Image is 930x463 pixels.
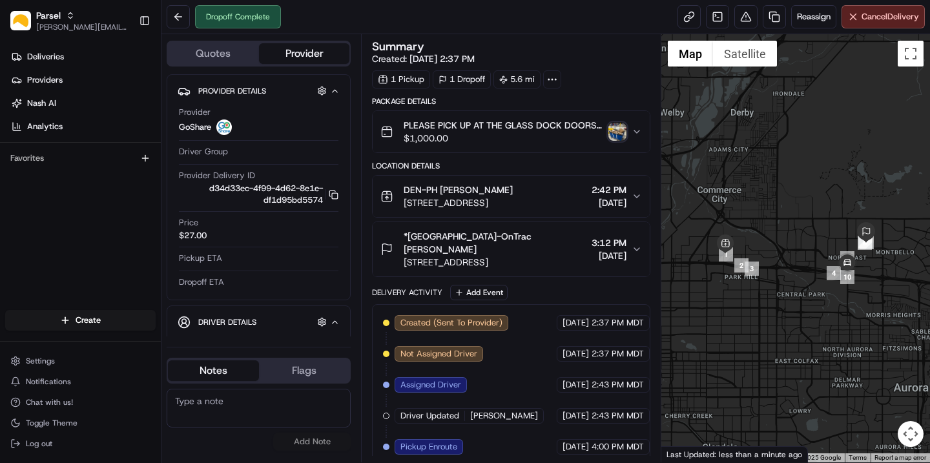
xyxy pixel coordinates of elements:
span: Assigned Driver [400,379,461,391]
span: Nash AI [27,98,56,109]
button: ParselParsel[PERSON_NAME][EMAIL_ADDRESS][PERSON_NAME][DOMAIN_NAME] [5,5,134,36]
span: Cancel Delivery [862,11,919,23]
button: Map camera controls [898,421,924,447]
span: Settings [26,356,55,366]
span: Pickup Enroute [400,441,457,453]
span: Dropoff ETA [179,276,224,288]
span: *[GEOGRAPHIC_DATA]-OnTrac [PERSON_NAME] [404,230,586,256]
span: Providers [27,74,63,86]
div: Location Details [372,161,650,171]
button: Reassign [791,5,836,28]
span: [STREET_ADDRESS] [404,256,586,269]
span: 2:42 PM [592,183,626,196]
button: [PERSON_NAME][EMAIL_ADDRESS][PERSON_NAME][DOMAIN_NAME] [36,22,129,32]
button: Notes [168,360,259,381]
span: Toggle Theme [26,418,77,428]
span: [STREET_ADDRESS] [404,196,513,209]
button: Parsel [36,9,61,22]
span: [DATE] 2:37 PM [409,53,475,65]
button: Toggle Theme [5,414,156,432]
button: Chat with us! [5,393,156,411]
span: [DATE] [563,441,589,453]
a: Providers [5,70,161,90]
span: $1,000.00 [404,132,603,145]
span: Chat with us! [26,397,73,407]
div: 6 [858,236,872,250]
span: [DATE] [563,317,589,329]
button: Notifications [5,373,156,391]
span: [DATE] [563,348,589,360]
button: Provider [259,43,350,64]
span: Create [76,314,101,326]
span: [DATE] [592,249,626,262]
span: Driver Updated [400,410,459,422]
span: [DATE] [563,410,589,422]
span: Provider [179,107,211,118]
span: [DATE] [592,196,626,209]
button: Log out [5,435,156,453]
a: Report a map error [874,454,926,461]
button: Show street map [668,41,713,67]
span: 4:00 PM MDT [592,441,644,453]
span: Created: [372,52,475,65]
div: 2 [734,258,749,273]
span: Analytics [27,121,63,132]
button: Create [5,310,156,331]
div: Package Details [372,96,650,107]
button: Add Event [450,285,508,300]
span: Provider Details [198,86,266,96]
span: [DATE] [563,379,589,391]
span: Deliveries [27,51,64,63]
a: Terms [849,454,867,461]
span: $27.00 [179,230,207,242]
img: Google [665,446,707,462]
span: Provider Delivery ID [179,170,255,181]
span: 3:12 PM [592,236,626,249]
button: Provider Details [178,80,340,101]
button: Flags [259,360,350,381]
span: Created (Sent To Provider) [400,317,502,329]
span: Pickup ETA [179,252,222,264]
span: 2:37 PM MDT [592,317,644,329]
div: 7 [860,235,874,249]
a: Nash AI [5,93,161,114]
span: Not Assigned Driver [400,348,477,360]
div: 3 [745,262,759,276]
span: DEN-PH [PERSON_NAME] [404,183,513,196]
h3: Summary [372,41,424,52]
span: Driver Details [198,317,256,327]
button: CancelDelivery [842,5,925,28]
button: d34d33ec-4f99-4d62-8e1e-df1d95bd5574 [179,183,338,206]
div: 5.6 mi [493,70,541,88]
span: Notifications [26,376,71,387]
div: Last Updated: less than a minute ago [661,446,808,462]
span: 2:43 PM MDT [592,379,644,391]
div: 10 [840,270,854,284]
button: *[GEOGRAPHIC_DATA]-OnTrac [PERSON_NAME][STREET_ADDRESS]3:12 PM[DATE] [373,222,649,276]
img: goshare_logo.png [216,119,232,135]
div: Delivery Activity [372,287,442,298]
div: 1 Pickup [372,70,430,88]
div: 1 [719,247,733,262]
div: 1 Dropoff [433,70,491,88]
button: Settings [5,352,156,370]
a: Analytics [5,116,161,137]
span: Driver Group [179,146,228,158]
a: Open this area in Google Maps (opens a new window) [665,446,707,462]
span: 2:37 PM MDT [592,348,644,360]
span: GoShare [179,121,211,133]
img: Parsel [10,11,31,31]
img: photo_proof_of_delivery image [608,123,626,141]
button: Driver Details [178,311,340,333]
a: Deliveries [5,46,161,67]
button: PLEASE PICK UP AT THE GLASS DOCK DOORS FACING [GEOGRAPHIC_DATA]$1,000.00photo_proof_of_delivery i... [373,111,649,152]
span: 2:43 PM MDT [592,410,644,422]
span: PLEASE PICK UP AT THE GLASS DOCK DOORS FACING [GEOGRAPHIC_DATA] [404,119,603,132]
span: Price [179,217,198,229]
span: [PERSON_NAME] [470,410,538,422]
button: Toggle fullscreen view [898,41,924,67]
span: Log out [26,438,52,449]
